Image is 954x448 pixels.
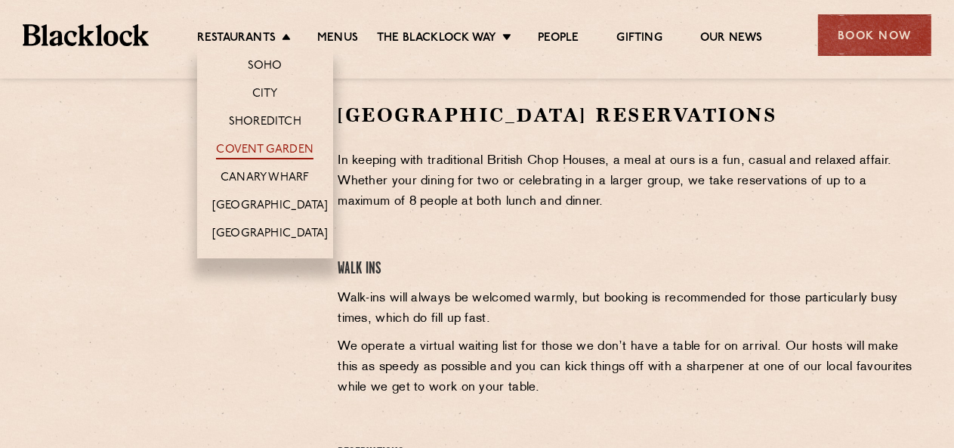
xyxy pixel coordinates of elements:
a: Shoreditch [229,115,301,131]
a: [GEOGRAPHIC_DATA] [212,227,328,243]
a: People [538,31,579,48]
a: Gifting [617,31,662,48]
a: Menus [317,31,358,48]
a: [GEOGRAPHIC_DATA] [212,199,328,215]
h4: Walk Ins [338,259,917,280]
a: Soho [248,59,282,76]
a: Canary Wharf [221,171,309,187]
a: Restaurants [197,31,276,48]
h2: [GEOGRAPHIC_DATA] Reservations [338,102,917,128]
a: City [252,87,278,104]
a: Our News [700,31,763,48]
img: BL_Textured_Logo-footer-cropped.svg [23,24,149,45]
p: In keeping with traditional British Chop Houses, a meal at ours is a fun, casual and relaxed affa... [338,151,917,212]
p: Walk-ins will always be welcomed warmly, but booking is recommended for those particularly busy t... [338,289,917,329]
div: Book Now [818,14,931,56]
p: We operate a virtual waiting list for those we don’t have a table for on arrival. Our hosts will ... [338,337,917,398]
iframe: OpenTable make booking widget [91,102,261,329]
a: The Blacklock Way [377,31,496,48]
a: Covent Garden [216,143,313,159]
